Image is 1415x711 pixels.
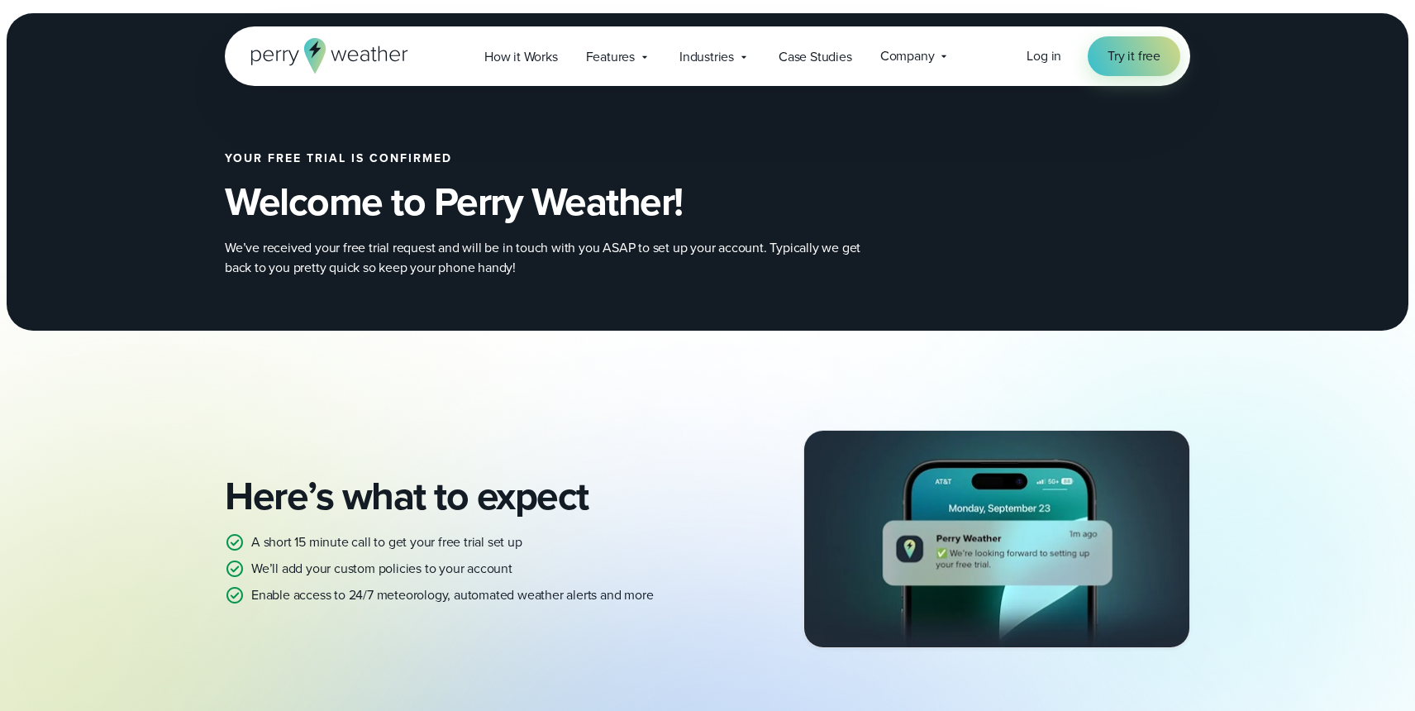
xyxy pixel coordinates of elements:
span: Features [586,47,635,67]
p: We’ll add your custom policies to your account [251,559,512,579]
p: A short 15 minute call to get your free trial set up [251,532,522,552]
a: How it Works [470,40,572,74]
span: How it Works [484,47,558,67]
span: Try it free [1108,46,1160,66]
a: Log in [1027,46,1061,66]
span: Industries [679,47,734,67]
p: We’ve received your free trial request and will be in touch with you ASAP to set up your account.... [225,238,886,278]
a: Case Studies [765,40,866,74]
h2: Welcome to Perry Weather! [225,179,942,225]
span: Case Studies [779,47,852,67]
h2: Here’s what to expect [225,473,694,519]
a: Try it free [1088,36,1180,76]
h2: Your free trial is confirmed [225,152,942,165]
p: Enable access to 24/7 meteorology, automated weather alerts and more [251,585,653,605]
span: Log in [1027,46,1061,65]
span: Company [880,46,935,66]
